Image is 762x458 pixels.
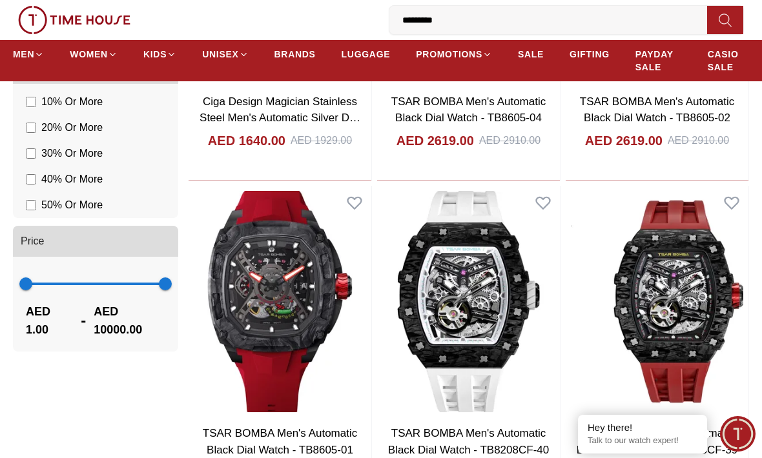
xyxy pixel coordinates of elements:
[41,197,103,213] span: 50 % Or More
[208,132,285,150] h4: AED 1640.00
[391,95,546,124] a: TSAR BOMBA Men's Automatic Black Dial Watch - TB8605-04
[635,48,682,74] span: PAYDAY SALE
[377,186,560,418] img: TSAR BOMBA Men's Automatic Black Dial Watch - TB8208CF-40
[274,43,316,66] a: BRANDS
[41,172,103,187] span: 40 % Or More
[26,97,36,107] input: 10% Or More
[70,43,118,66] a: WOMEN
[41,120,103,135] span: 20 % Or More
[203,427,357,456] a: TSAR BOMBA Men's Automatic Black Dial Watch - TB8605-01
[41,146,103,161] span: 30 % Or More
[26,303,73,339] span: AED 1.00
[588,421,697,434] div: Hey there!
[189,186,371,418] img: TSAR BOMBA Men's Automatic Black Dial Watch - TB8605-01
[416,43,492,66] a: PROMOTIONS
[585,132,663,150] h4: AED 2619.00
[416,48,482,61] span: PROMOTIONS
[202,43,248,66] a: UNISEX
[41,94,103,110] span: 10 % Or More
[342,48,391,61] span: LUGGAGE
[73,310,94,331] span: -
[143,43,176,66] a: KIDS
[13,226,178,257] button: Price
[708,43,749,79] a: CASIO SALE
[342,43,391,66] a: LUGGAGE
[668,133,729,148] div: AED 2910.00
[570,43,610,66] a: GIFTING
[13,48,34,61] span: MEN
[13,43,44,66] a: MEN
[200,95,360,141] a: Ciga Design Magician Stainless Steel Men's Automatic Silver Dial Watch - M051-SS01-W6B
[635,43,682,79] a: PAYDAY SALE
[577,427,737,456] a: TSAR BOMBA Men's Automatic Black Dial Watch - TB8208CF-39
[580,95,734,124] a: TSAR BOMBA Men's Automatic Black Dial Watch - TB8605-02
[396,132,474,150] h4: AED 2619.00
[708,48,749,74] span: CASIO SALE
[18,6,130,34] img: ...
[143,48,167,61] span: KIDS
[94,303,165,339] span: AED 10000.00
[518,48,544,61] span: SALE
[720,416,756,452] div: Chat Widget
[26,200,36,210] input: 50% Or More
[566,186,748,418] img: TSAR BOMBA Men's Automatic Black Dial Watch - TB8208CF-39
[388,427,549,456] a: TSAR BOMBA Men's Automatic Black Dial Watch - TB8208CF-40
[26,148,36,159] input: 30% Or More
[291,133,352,148] div: AED 1929.00
[570,48,610,61] span: GIFTING
[479,133,541,148] div: AED 2910.00
[21,234,44,249] span: Price
[26,123,36,133] input: 20% Or More
[274,48,316,61] span: BRANDS
[70,48,108,61] span: WOMEN
[518,43,544,66] a: SALE
[588,435,697,446] p: Talk to our watch expert!
[26,174,36,184] input: 40% Or More
[202,48,238,61] span: UNISEX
